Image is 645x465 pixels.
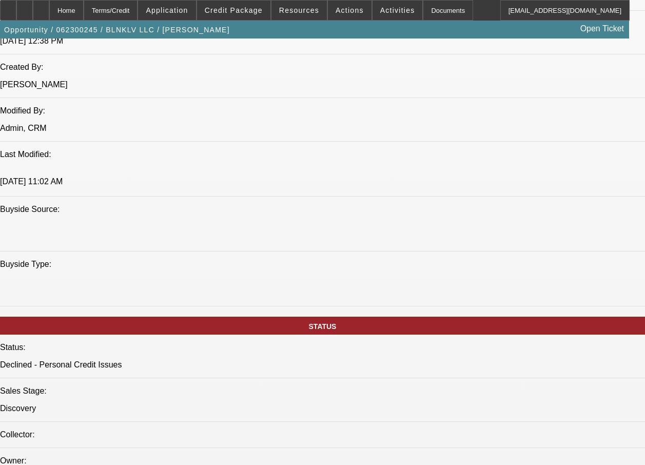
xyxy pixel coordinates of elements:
button: Actions [328,1,372,20]
span: Resources [279,6,319,14]
button: Application [138,1,196,20]
span: Actions [336,6,364,14]
span: Activities [380,6,415,14]
span: Application [146,6,188,14]
span: STATUS [309,322,337,331]
button: Credit Package [197,1,270,20]
button: Activities [373,1,423,20]
button: Resources [271,1,327,20]
span: Credit Package [205,6,263,14]
span: Opportunity / 062300245 / BLNKLV LLC / [PERSON_NAME] [4,26,230,34]
a: Open Ticket [576,20,628,37]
